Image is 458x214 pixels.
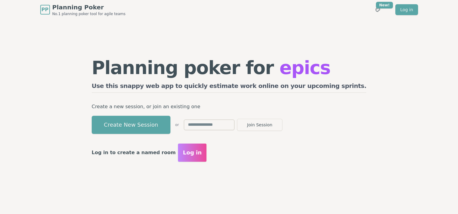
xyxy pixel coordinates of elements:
button: Create New Session [92,116,170,134]
span: Log in [183,148,202,157]
button: Join Session [237,119,282,131]
span: PP [41,6,48,13]
div: New! [376,2,393,8]
h1: Planning poker for [92,59,367,77]
span: epics [279,57,330,78]
p: Create a new session, or join an existing one [92,102,367,111]
button: Log in [178,144,206,162]
a: Log in [395,4,418,15]
span: Planning Poker [52,3,126,11]
button: New! [372,4,383,15]
a: PPPlanning PokerNo.1 planning poker tool for agile teams [40,3,126,16]
p: Log in to create a named room [92,148,176,157]
span: or [175,122,179,127]
span: No.1 planning poker tool for agile teams [52,11,126,16]
h2: Use this snappy web app to quickly estimate work online on your upcoming sprints. [92,82,367,93]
